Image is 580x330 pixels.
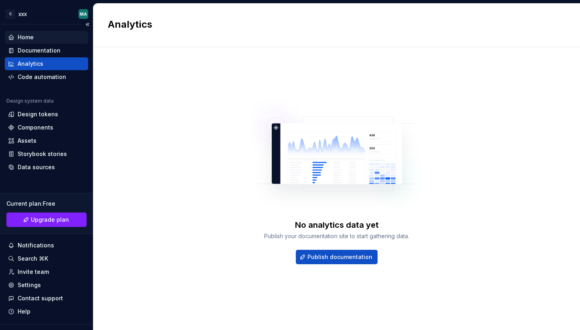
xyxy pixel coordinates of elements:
button: Notifications [5,239,88,252]
button: Search ⌘K [5,252,88,265]
button: CxxxMA [2,5,91,22]
div: Documentation [18,47,61,55]
div: MA [80,11,87,17]
div: Help [18,308,30,316]
button: Publish documentation [296,250,378,264]
div: Invite team [18,268,49,276]
button: Collapse sidebar [82,19,93,30]
div: Contact support [18,294,63,302]
h2: Analytics [108,18,556,31]
a: Home [5,31,88,44]
div: No analytics data yet [295,219,379,231]
a: Data sources [5,161,88,174]
div: xxx [18,10,27,18]
div: Storybook stories [18,150,67,158]
a: Invite team [5,265,88,278]
a: Upgrade plan [6,213,87,227]
a: Analytics [5,57,88,70]
a: Components [5,121,88,134]
div: Assets [18,137,36,145]
a: Assets [5,134,88,147]
button: Help [5,305,88,318]
div: Design tokens [18,110,58,118]
div: Home [18,33,34,41]
div: Settings [18,281,41,289]
span: Upgrade plan [31,216,69,224]
a: Documentation [5,44,88,57]
button: Contact support [5,292,88,305]
div: Publish your documentation site to start gathering data. [264,232,409,240]
div: Search ⌘K [18,255,48,263]
a: Code automation [5,71,88,83]
div: Current plan : Free [6,200,87,208]
span: Publish documentation [307,253,372,261]
a: Settings [5,279,88,292]
div: Notifications [18,241,54,249]
a: Design tokens [5,108,88,121]
div: C [6,9,15,19]
div: Data sources [18,163,55,171]
a: Storybook stories [5,148,88,160]
div: Code automation [18,73,66,81]
div: Analytics [18,60,43,68]
div: Components [18,123,53,132]
div: Design system data [6,98,54,104]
